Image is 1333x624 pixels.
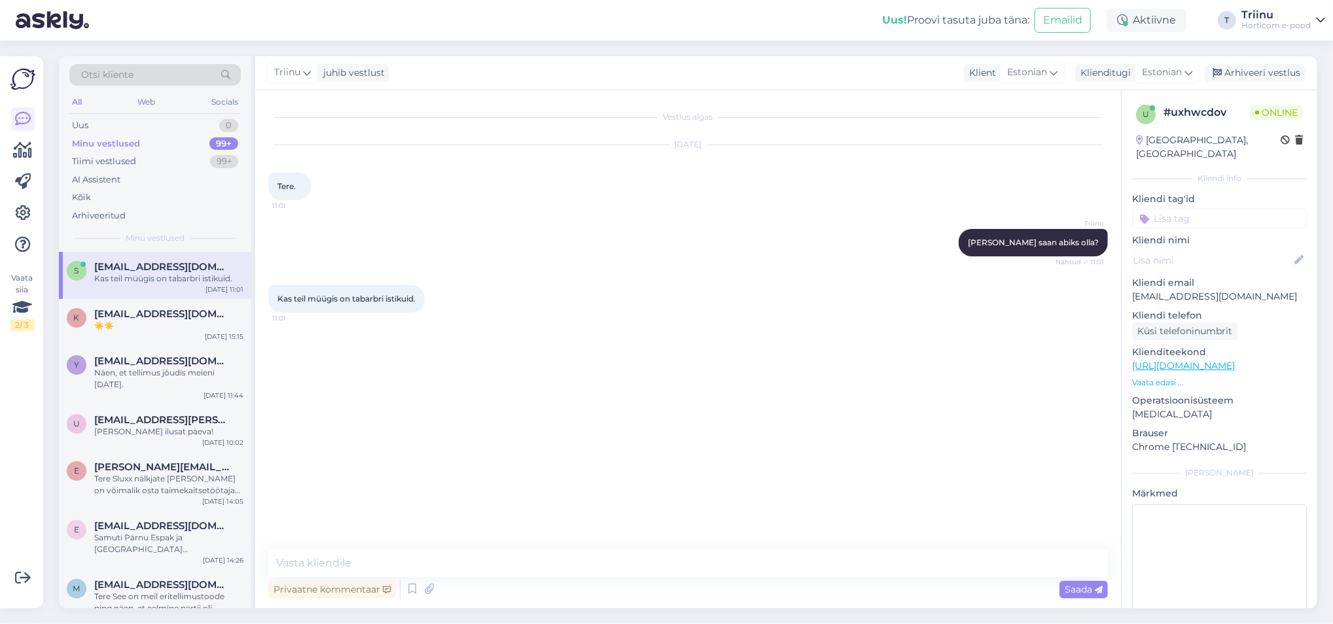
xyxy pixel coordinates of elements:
[1055,218,1104,228] span: Triinu
[1250,105,1303,120] span: Online
[72,119,88,132] div: Uus
[10,272,34,331] div: Vaata siia
[210,155,238,168] div: 99+
[1132,440,1307,454] p: Chrome [TECHNICAL_ID]
[882,12,1029,28] div: Proovi tasuta juba täna:
[1132,290,1307,303] p: [EMAIL_ADDRESS][DOMAIN_NAME]
[69,94,84,111] div: All
[94,532,243,555] div: Samuti Pärnu Espak ja [GEOGRAPHIC_DATA][PERSON_NAME] on [PERSON_NAME] kevadel sisse ostnud - kahj...
[1132,360,1235,372] a: [URL][DOMAIN_NAME]
[94,261,230,273] span: siret.tammel@gmail.com
[205,332,243,341] div: [DATE] 15:15
[94,426,243,438] div: [PERSON_NAME] ilusat päeva!
[1132,394,1307,407] p: Operatsioonisüsteem
[203,555,243,565] div: [DATE] 14:26
[209,94,241,111] div: Socials
[1132,377,1307,389] p: Vaata edasi ...
[74,466,79,476] span: e
[81,68,133,82] span: Otsi kliente
[968,237,1099,247] span: [PERSON_NAME] saan abiks olla?
[205,285,243,294] div: [DATE] 11:01
[1241,10,1325,31] a: TriinuHorticom e-pood
[135,94,158,111] div: Web
[75,266,79,275] span: s
[94,579,230,591] span: mleokin@gmail.com
[94,320,243,332] div: ☀️☀️
[1132,192,1307,206] p: Kliendi tag'id
[1132,173,1307,184] div: Kliendi info
[72,137,140,150] div: Minu vestlused
[72,155,136,168] div: Tiimi vestlused
[964,66,996,80] div: Klient
[1055,257,1104,267] span: Nähtud ✓ 11:01
[74,313,80,322] span: k
[1132,234,1307,247] p: Kliendi nimi
[94,308,230,320] span: kadi.kahro@gmail.com
[209,137,238,150] div: 99+
[1065,583,1103,595] span: Saada
[1075,66,1131,80] div: Klienditugi
[1107,9,1186,32] div: Aktiivne
[1132,407,1307,421] p: [MEDICAL_DATA]
[318,66,385,80] div: juhib vestlust
[1142,65,1182,80] span: Estonian
[882,14,907,26] b: Uus!
[1132,322,1237,340] div: Küsi telefoninumbrit
[268,111,1108,123] div: Vestlus algas
[202,496,243,506] div: [DATE] 14:05
[10,319,34,331] div: 2 / 3
[274,65,300,80] span: Triinu
[94,367,243,390] div: Näen, et tellimus jõudis meieni [DATE].
[94,355,230,367] span: ylle.kruusement@gmail.com
[73,583,80,593] span: m
[94,414,230,426] span: ulliriina@helga.ee
[10,67,35,92] img: Askly Logo
[272,201,321,211] span: 11:01
[74,360,79,370] span: y
[272,313,321,323] span: 11:01
[1164,105,1250,120] div: # uxhwcdov
[94,520,230,532] span: edithrebane@gmail.com
[94,273,243,285] div: Kas teil müügis on tabarbri istikuid.
[1035,8,1091,33] button: Emailid
[1132,426,1307,440] p: Brauser
[1136,133,1281,161] div: [GEOGRAPHIC_DATA], [GEOGRAPHIC_DATA]
[1241,20,1311,31] div: Horticom e-pood
[1132,309,1307,322] p: Kliendi telefon
[277,294,416,303] span: Kas teil müügis on tabarbri istikuid.
[1007,65,1047,80] span: Estonian
[204,390,243,400] div: [DATE] 11:44
[1205,64,1306,82] div: Arhiveeri vestlus
[1132,487,1307,500] p: Märkmed
[268,581,396,598] div: Privaatne kommentaar
[268,139,1108,150] div: [DATE]
[219,119,238,132] div: 0
[1132,467,1307,479] div: [PERSON_NAME]
[74,525,79,534] span: e
[72,191,91,204] div: Kõik
[73,419,80,428] span: u
[1218,11,1236,29] div: T
[1133,253,1292,268] input: Lisa nimi
[72,173,120,186] div: AI Assistent
[202,438,243,447] div: [DATE] 10:02
[277,181,296,191] span: Tere.
[1241,10,1311,20] div: Triinu
[1132,209,1307,228] input: Lisa tag
[1132,345,1307,359] p: Klienditeekond
[94,461,230,473] span: ebert.sinihelm@mail.ee
[126,232,185,244] span: Minu vestlused
[94,591,243,614] div: Tere See on meil eritellimustoode ning näen, et eelmine partii oli [PERSON_NAME] sees hinnaga 44,...
[72,209,126,222] div: Arhiveeritud
[1143,109,1149,119] span: u
[94,473,243,496] div: Tere Sluxx nälkjate [PERSON_NAME] on võimalik osta taimekaitsetöötaja tunnistusega. Kas Teil on s...
[1132,276,1307,290] p: Kliendi email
